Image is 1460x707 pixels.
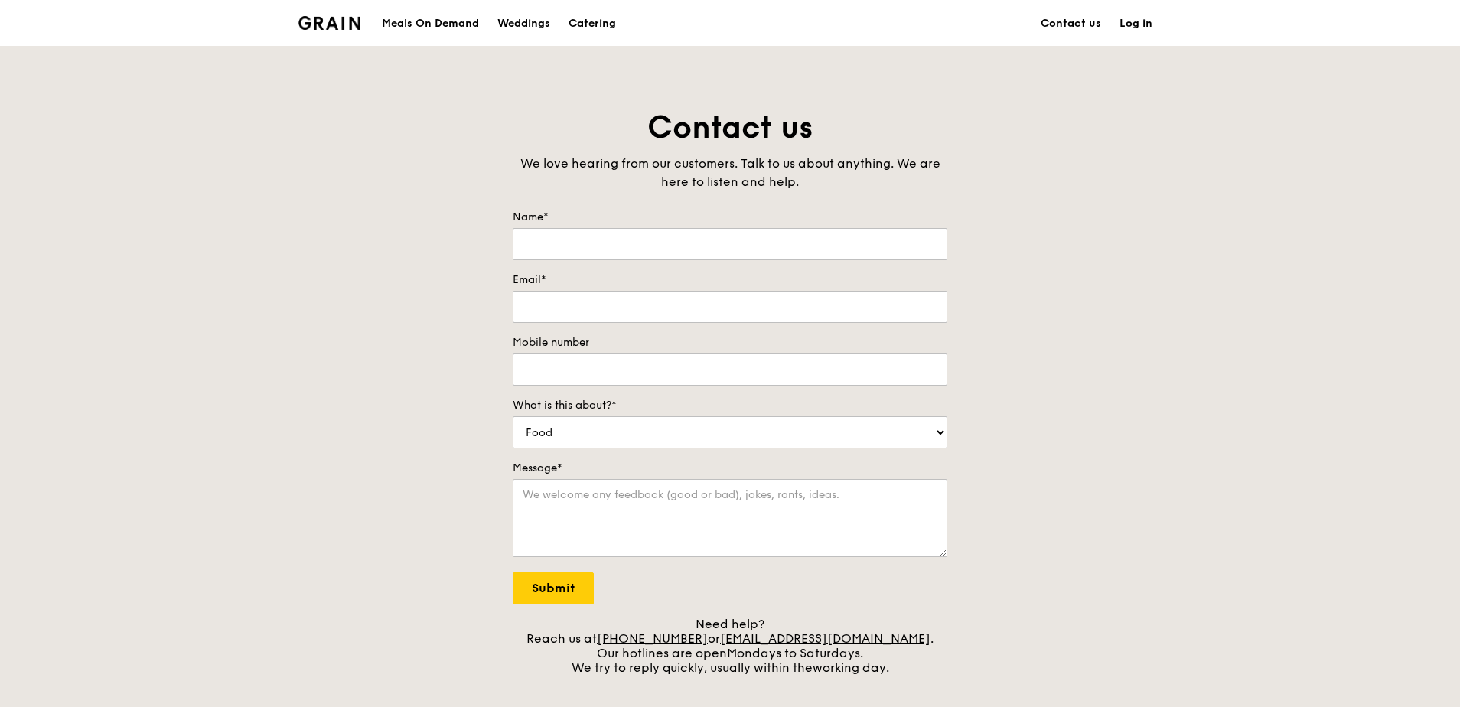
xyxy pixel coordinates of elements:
img: Grain [298,16,360,30]
label: What is this about?* [513,398,947,413]
label: Email* [513,272,947,288]
span: working day. [813,660,889,675]
a: Weddings [488,1,559,47]
div: Weddings [497,1,550,47]
a: [EMAIL_ADDRESS][DOMAIN_NAME] [720,631,930,646]
a: Log in [1110,1,1162,47]
label: Name* [513,210,947,225]
div: Meals On Demand [382,1,479,47]
div: Catering [569,1,616,47]
div: Need help? Reach us at or . Our hotlines are open We try to reply quickly, usually within the [513,617,947,675]
input: Submit [513,572,594,604]
h1: Contact us [513,107,947,148]
div: We love hearing from our customers. Talk to us about anything. We are here to listen and help. [513,155,947,191]
a: Catering [559,1,625,47]
span: Mondays to Saturdays. [727,646,863,660]
a: Contact us [1031,1,1110,47]
label: Message* [513,461,947,476]
a: [PHONE_NUMBER] [597,631,708,646]
label: Mobile number [513,335,947,350]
